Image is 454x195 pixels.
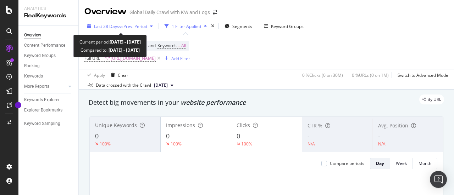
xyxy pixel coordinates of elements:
[166,122,195,128] span: Impressions
[237,132,240,140] span: 0
[24,83,49,90] div: More Reports
[24,12,73,20] div: RealKeywords
[151,81,176,90] button: [DATE]
[398,72,448,78] div: Switch to Advanced Mode
[24,120,60,127] div: Keyword Sampling
[24,52,73,59] a: Keyword Groups
[84,55,100,61] span: Full URL
[171,141,182,147] div: 100%
[157,42,177,48] span: Keywords
[213,10,217,15] div: arrow-right-arrow-left
[24,62,73,70] a: Ranking
[172,23,201,29] div: 1 Filter Applied
[15,102,21,108] div: Tooltip anchor
[24,62,40,70] div: Ranking
[110,39,141,45] b: [DATE] - [DATE]
[261,21,306,32] button: Keyword Groups
[84,21,156,32] button: Last 28 DaysvsPrev. Period
[413,158,437,169] button: Month
[162,54,190,63] button: Add Filter
[378,132,380,140] span: -
[24,107,62,114] div: Explorer Bookmarks
[95,122,137,128] span: Unique Keywords
[237,122,250,128] span: Clicks
[370,158,390,169] button: Day
[84,6,127,18] div: Overview
[430,171,447,188] div: Open Intercom Messenger
[129,9,210,16] div: Global Daily Crawl with KW and Logs
[395,69,448,81] button: Switch to Advanced Mode
[118,72,128,78] div: Clear
[101,55,104,61] span: =
[24,107,73,114] a: Explorer Bookmarks
[271,23,304,29] div: Keyword Groups
[24,52,56,59] div: Keyword Groups
[378,141,386,147] div: N/A
[24,120,73,127] a: Keyword Sampling
[100,141,111,147] div: 100%
[107,47,140,53] b: [DATE] - [DATE]
[108,69,128,81] button: Clear
[308,141,315,147] div: N/A
[95,132,99,140] span: 0
[79,38,141,46] div: Current period:
[24,96,73,104] a: Keywords Explorer
[181,41,186,51] span: All
[302,72,343,78] div: 0 % Clicks ( 0 on 30M )
[308,122,322,129] span: CTR %
[24,96,60,104] div: Keywords Explorer
[94,72,105,78] div: Apply
[24,83,66,90] a: More Reports
[148,42,156,48] span: and
[352,72,389,78] div: 0 % URLs ( 0 on 1M )
[84,69,105,81] button: Apply
[171,56,190,62] div: Add Filter
[376,160,384,166] div: Day
[154,82,168,88] span: 2025 Aug. 16th
[105,53,156,63] span: ^.*[URL][DOMAIN_NAME]
[24,42,65,49] div: Content Performance
[222,21,255,32] button: Segments
[178,42,180,48] span: =
[96,82,151,88] div: Data crossed with the Crawl
[241,141,252,147] div: 100%
[24,6,73,12] div: Analytics
[24,31,41,39] div: Overview
[162,21,210,32] button: 1 Filter Applied
[396,160,407,166] div: Week
[232,23,252,29] span: Segments
[378,122,408,129] span: Avg. Position
[419,94,444,104] div: legacy label
[24,73,73,80] a: Keywords
[427,97,441,102] span: By URL
[330,160,364,166] div: Compare periods
[81,46,140,54] div: Compared to:
[166,132,170,140] span: 0
[390,158,413,169] button: Week
[94,23,119,29] span: Last 28 Days
[210,23,216,30] div: times
[419,160,431,166] div: Month
[24,73,43,80] div: Keywords
[24,31,73,39] a: Overview
[308,132,310,140] span: -
[119,23,147,29] span: vs Prev. Period
[24,42,73,49] a: Content Performance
